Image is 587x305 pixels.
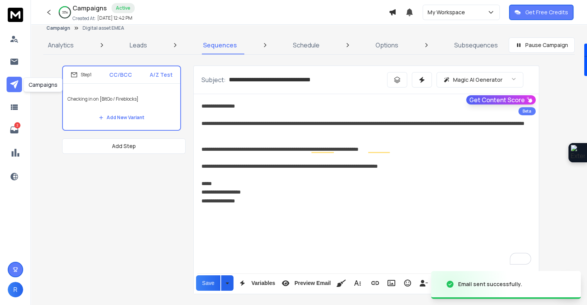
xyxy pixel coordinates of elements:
button: R [8,282,23,297]
p: Digital asset EMEA [83,25,124,31]
p: Checking in on [BitGo / Fireblocks] [68,88,176,110]
p: Created At: [73,15,96,22]
a: 2 [7,122,22,138]
p: Subsequences [454,40,498,50]
button: Save [196,275,221,291]
div: Step 1 [71,71,91,78]
button: More Text [350,275,365,291]
a: Sequences [198,36,242,54]
p: [DATE] 12:42 PM [97,15,132,21]
button: Insert Link (Ctrl+K) [368,275,382,291]
p: 2 [14,122,20,128]
span: Variables [250,280,277,286]
div: Active [112,3,135,13]
div: Campaigns [24,78,63,92]
p: Magic AI Generator [453,76,502,84]
p: CC/BCC [109,71,132,79]
p: Get Free Credits [525,8,568,16]
a: Schedule [288,36,324,54]
button: Emoticons [400,275,415,291]
button: Variables [235,275,277,291]
p: Analytics [48,40,74,50]
div: Email sent successfully. [458,280,522,288]
div: To enrich screen reader interactions, please activate Accessibility in Grammarly extension settings [194,94,539,272]
p: Subject: [201,75,226,84]
li: Step1CC/BCCA/Z TestChecking in on [BitGo / Fireblocks]Add New Variant [62,66,181,131]
p: My Workspace [428,8,468,16]
a: Analytics [43,36,78,54]
button: Insert Image (Ctrl+P) [384,275,399,291]
a: Subsequences [450,36,502,54]
span: Preview Email [293,280,332,286]
p: Options [376,40,398,50]
button: Get Content Score [466,95,536,104]
h1: Campaigns [73,3,107,13]
button: Add New Variant [93,110,151,125]
button: Pause Campaign [509,37,575,53]
button: Insert Unsubscribe Link [416,275,431,291]
p: 33 % [62,10,68,15]
div: Beta [518,107,536,115]
p: Sequences [203,40,237,50]
a: Options [371,36,403,54]
p: A/Z Test [150,71,173,79]
p: Leads [130,40,147,50]
a: Leads [125,36,152,54]
img: Extension Icon [571,145,585,160]
button: Campaign [46,25,70,31]
p: Schedule [293,40,320,50]
button: Clean HTML [334,275,348,291]
button: Add Step [62,138,186,154]
button: Get Free Credits [509,5,573,20]
button: Preview Email [278,275,332,291]
button: Magic AI Generator [436,72,523,88]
